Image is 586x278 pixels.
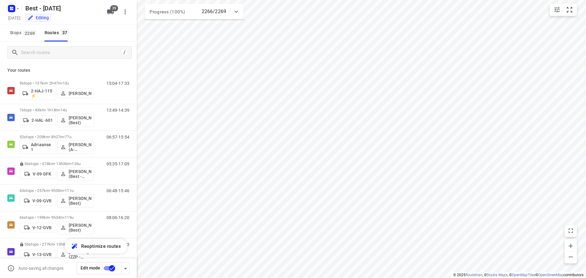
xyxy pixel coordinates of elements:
[32,225,52,230] p: V-12-GVB
[27,15,49,21] div: You are currently in edit mode.
[10,29,38,37] span: Stops
[69,223,91,233] p: [PERSON_NAME] (Best)
[465,273,483,277] a: Routetitan
[20,87,56,100] button: 2-HAJ-115 ⚡
[538,273,563,277] a: OpenStreetMap
[18,266,63,271] p: Auto-saving all changes
[65,188,74,193] span: 111u
[57,167,94,181] button: [PERSON_NAME] (Best - ZZP)
[65,215,74,220] span: 119u
[31,142,53,152] p: Adriaanse 1
[23,30,37,36] span: 2269
[31,88,53,98] p: 2-HAJ-115 ⚡
[20,188,94,193] p: 63 stops • 257km • 9h50m
[20,215,94,220] p: 66 stops • 199km • 9h34m
[145,4,244,20] div: Progress (100%)2266/2269
[20,161,94,166] p: 56 stops • 474km • 13h36m
[57,194,94,208] button: [PERSON_NAME] (Best)
[110,5,118,11] span: 39
[107,108,129,113] p: 13:49-14:39
[150,9,185,15] span: Progress (100%)
[57,88,94,98] button: [PERSON_NAME]
[57,140,94,154] button: [PERSON_NAME] (A-flexibleservice - Best - ZZP)
[107,188,129,193] p: 06:48-15:46
[453,273,584,277] li: © 2025 , © , © © contributors
[63,188,65,193] span: •
[202,8,226,15] p: 2266/2269
[81,242,121,250] span: Reoptimize routes
[65,135,71,139] span: 77u
[20,115,56,125] button: 2-HAL-601
[107,81,129,86] p: 15:04-17:33
[69,142,91,152] p: [PERSON_NAME] (A-flexibleservice - Best - ZZP)
[20,223,56,233] button: V-12-GVB
[61,81,63,85] span: •
[20,250,56,259] button: V-13-GVB
[33,171,51,176] p: V-09-DFK
[72,161,81,166] span: 126u
[31,118,53,123] p: 2-HAL-601
[69,115,91,125] p: [PERSON_NAME] (Best)
[107,135,129,139] p: 06:57-15:54
[57,248,94,261] button: [PERSON_NAME] (ZZP - Best)
[69,91,91,96] p: [PERSON_NAME]
[57,221,94,234] button: [PERSON_NAME] (Best)
[7,67,129,74] p: Your routes
[57,114,94,127] button: [PERSON_NAME] (Best)
[69,196,91,206] p: [PERSON_NAME] (Best)
[104,6,117,18] button: 39
[5,14,23,21] h5: [DATE]
[69,250,91,259] p: [PERSON_NAME] (ZZP - Best)
[121,49,128,56] div: /
[122,264,129,272] div: Driver app settings
[63,135,65,139] span: •
[21,48,121,57] input: Search routes
[60,108,67,112] span: 14u
[45,29,71,37] div: Routes
[20,196,56,206] button: V-09-GVB
[63,81,69,85] span: 13u
[61,29,69,35] span: 37
[107,215,129,220] p: 08:06-16:20
[65,239,127,254] button: Reoptimize routes
[32,252,52,257] p: V-13-GVB
[71,161,72,166] span: •
[23,3,102,13] h5: Best - [DATE]
[69,169,91,179] p: [PERSON_NAME] (Best - ZZP)
[20,135,94,139] p: 52 stops • 209km • 8h27m
[20,242,94,247] p: 55 stops • 277km • 10h8m
[32,198,52,203] p: V-09-GVB
[20,81,94,85] p: 9 stops • 137km • 2h47m
[20,140,56,154] button: Adriaanse 1
[20,108,94,112] p: 7 stops • 43km • 1h18m
[20,169,56,179] button: V-09-DFK
[81,265,100,270] span: Edit mode
[63,215,65,220] span: •
[487,273,508,277] a: Stadia Maps
[107,161,129,166] p: 05:35-17:09
[512,273,535,277] a: OpenMapTiles
[550,4,577,16] div: small contained button group
[59,108,60,112] span: •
